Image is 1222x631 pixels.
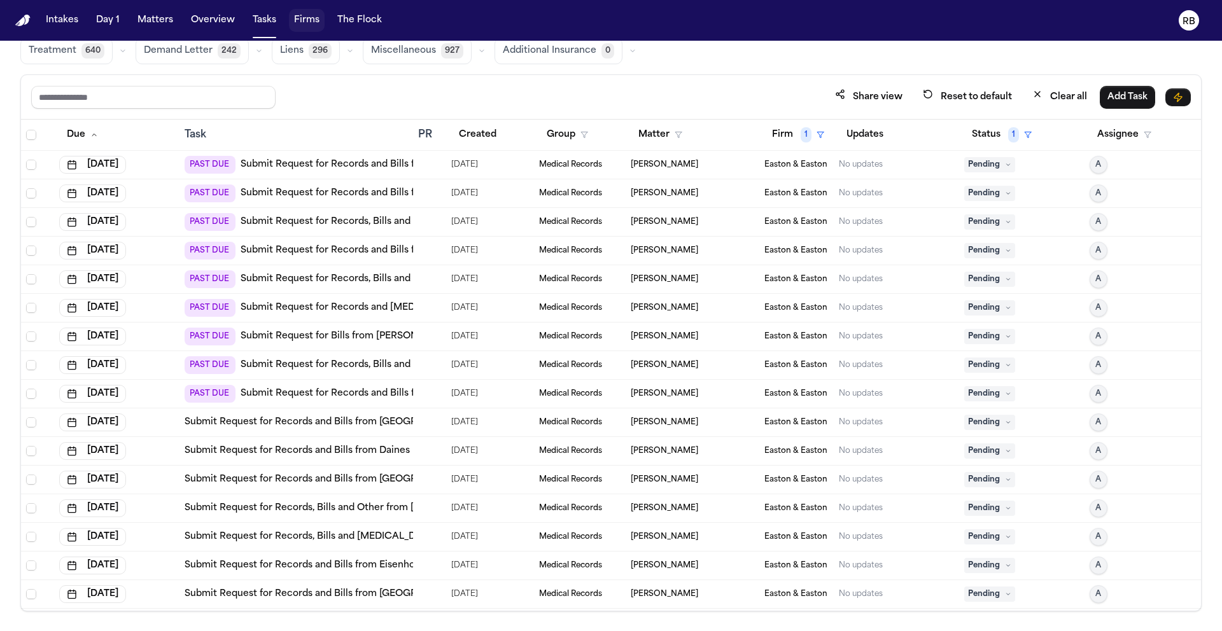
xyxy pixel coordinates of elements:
[29,45,76,57] span: Treatment
[248,9,281,32] button: Tasks
[495,38,622,64] button: Additional Insurance0
[136,38,249,64] button: Demand Letter242
[15,15,31,27] a: Home
[91,9,125,32] button: Day 1
[601,43,614,59] span: 0
[132,9,178,32] button: Matters
[272,38,340,64] button: Liens296
[309,43,332,59] span: 296
[332,9,387,32] button: The Flock
[20,38,113,64] button: Treatment640
[1100,86,1155,109] button: Add Task
[144,45,213,57] span: Demand Letter
[81,43,104,59] span: 640
[41,9,83,32] button: Intakes
[280,45,304,57] span: Liens
[15,15,31,27] img: Finch Logo
[827,85,910,109] button: Share view
[363,38,472,64] button: Miscellaneous927
[503,45,596,57] span: Additional Insurance
[371,45,436,57] span: Miscellaneous
[915,85,1020,109] button: Reset to default
[1025,85,1095,109] button: Clear all
[186,9,240,32] button: Overview
[289,9,325,32] button: Firms
[441,43,463,59] span: 927
[1165,88,1191,106] button: Immediate Task
[218,43,241,59] span: 242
